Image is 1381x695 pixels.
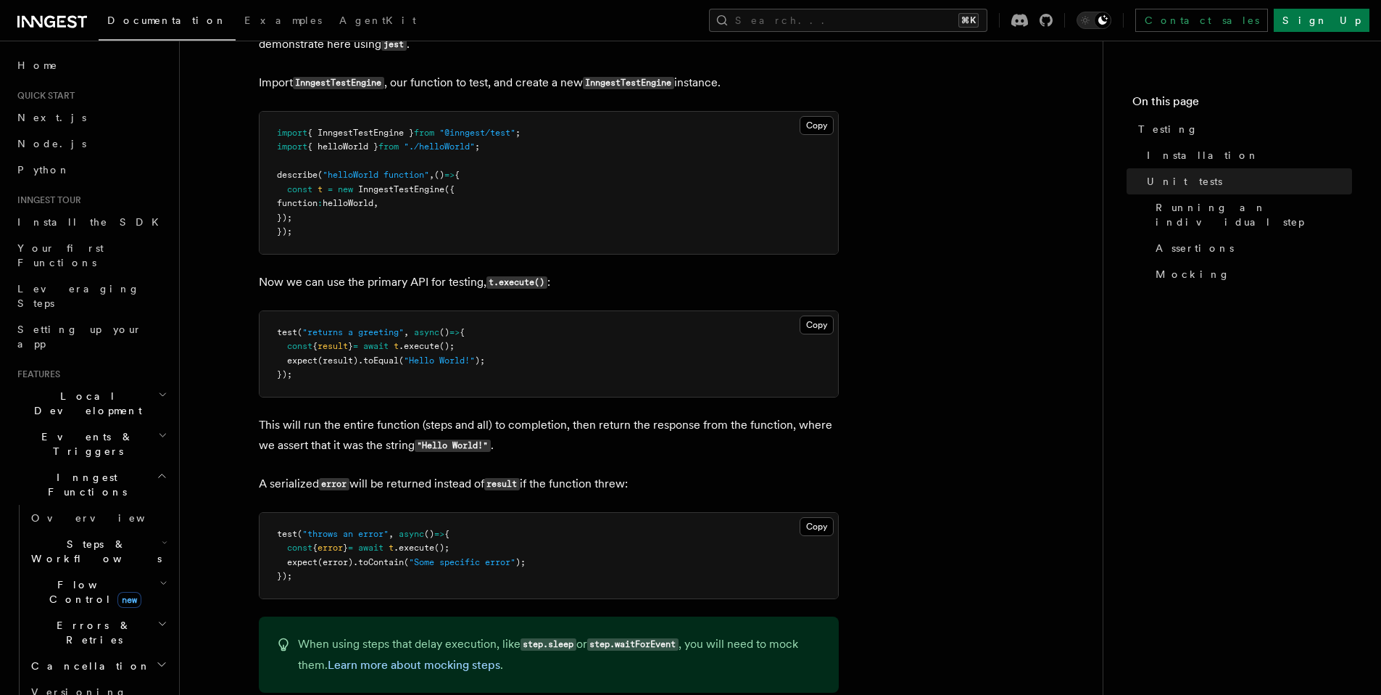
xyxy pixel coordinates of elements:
[319,478,349,490] code: error
[1141,142,1352,168] a: Installation
[12,369,60,380] span: Features
[12,316,170,357] a: Setting up your app
[404,557,409,567] span: (
[302,529,389,539] span: "throws an error"
[12,464,170,505] button: Inngest Functions
[12,383,170,424] button: Local Development
[244,15,322,26] span: Examples
[25,505,170,531] a: Overview
[414,327,439,337] span: async
[1274,9,1369,32] a: Sign Up
[515,128,521,138] span: ;
[307,141,378,152] span: { helloWorld }
[404,355,475,366] span: "Hello World!"
[444,170,455,180] span: =>
[460,327,465,337] span: {
[17,216,167,228] span: Install the SDK
[12,157,170,183] a: Python
[439,128,515,138] span: "@inngest/test"
[331,4,425,39] a: AgentKit
[1156,200,1352,229] span: Running an individual step
[25,577,159,606] span: Flow Control
[302,327,404,337] span: "returns a greeting"
[259,73,839,94] p: Import , our function to test, and create a new instance.
[381,38,407,51] code: jest
[348,341,353,351] span: }
[17,324,142,350] span: Setting up your app
[1150,235,1352,261] a: Assertions
[318,341,348,351] span: result
[12,235,170,276] a: Your first Functions
[31,512,181,524] span: Overview
[17,112,86,123] span: Next.js
[1132,116,1352,142] a: Testing
[434,529,444,539] span: =>
[363,341,389,351] span: await
[277,327,297,337] span: test
[434,543,449,553] span: ();
[323,198,373,208] span: helloWorld
[353,341,358,351] span: =
[1077,12,1111,29] button: Toggle dark mode
[373,198,378,208] span: ,
[455,170,460,180] span: {
[12,276,170,316] a: Leveraging Steps
[358,355,399,366] span: .toEqual
[475,355,485,366] span: );
[521,638,576,651] code: step.sleep
[12,194,81,206] span: Inngest tour
[358,543,383,553] span: await
[394,341,399,351] span: t
[277,369,292,379] span: });
[1132,93,1352,116] h4: On this page
[277,571,292,581] span: });
[449,327,460,337] span: =>
[25,537,162,566] span: Steps & Workflows
[318,170,323,180] span: (
[12,90,75,102] span: Quick start
[236,4,331,39] a: Examples
[1147,174,1222,189] span: Unit tests
[424,529,434,539] span: ()
[318,198,323,208] span: :
[323,170,429,180] span: "helloWorld function"
[17,138,86,149] span: Node.js
[800,316,834,334] button: Copy
[17,242,104,268] span: Your first Functions
[287,184,312,194] span: const
[444,529,449,539] span: {
[12,209,170,235] a: Install the SDK
[429,170,434,180] span: ,
[259,415,839,456] p: This will run the entire function (steps and all) to completion, then return the response from th...
[358,184,444,194] span: InngestTestEngine
[399,355,404,366] span: (
[287,543,312,553] span: const
[12,52,170,78] a: Home
[259,474,839,495] p: A serialized will be returned instead of if the function threw:
[277,141,307,152] span: import
[277,529,297,539] span: test
[475,141,480,152] span: ;
[25,618,157,647] span: Errors & Retries
[587,638,679,651] code: step.waitForEvent
[277,226,292,237] span: });
[1135,9,1268,32] a: Contact sales
[12,131,170,157] a: Node.js
[17,58,58,73] span: Home
[17,164,70,176] span: Python
[277,198,318,208] span: function
[318,557,353,567] span: (error)
[1150,194,1352,235] a: Running an individual step
[328,184,333,194] span: =
[297,529,302,539] span: (
[12,389,158,418] span: Local Development
[107,15,227,26] span: Documentation
[293,77,384,89] code: InngestTestEngine
[1138,122,1198,136] span: Testing
[312,543,318,553] span: {
[287,557,318,567] span: expect
[378,141,399,152] span: from
[800,517,834,536] button: Copy
[958,13,979,28] kbd: ⌘K
[99,4,236,41] a: Documentation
